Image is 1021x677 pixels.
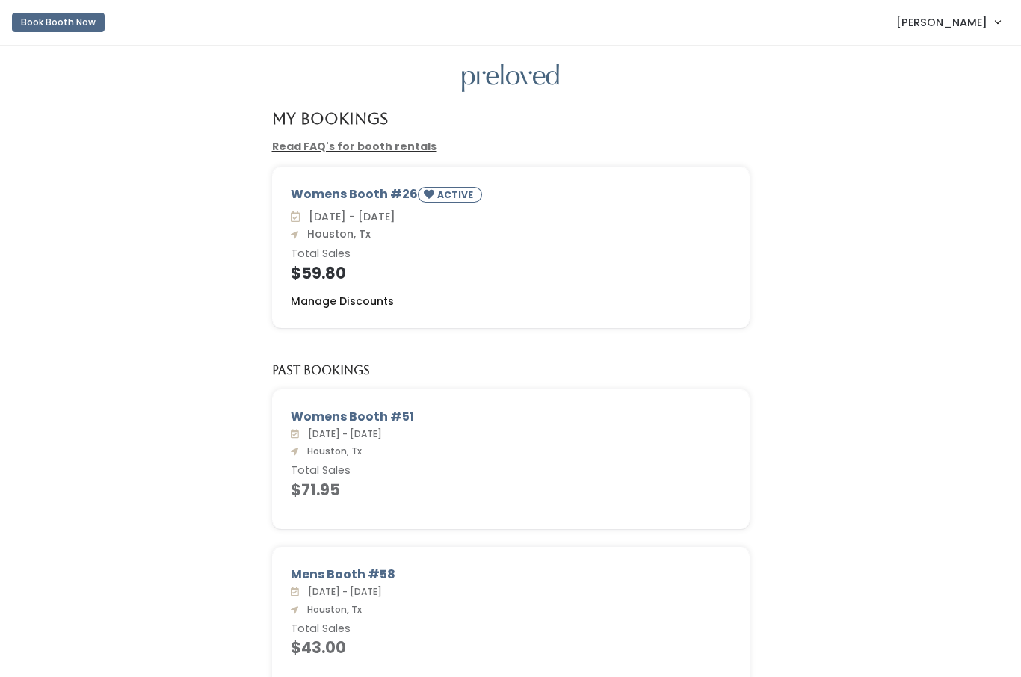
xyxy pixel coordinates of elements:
[302,585,382,598] span: [DATE] - [DATE]
[437,188,476,201] small: ACTIVE
[272,110,388,127] h4: My Bookings
[881,6,1015,38] a: [PERSON_NAME]
[272,139,437,154] a: Read FAQ's for booth rentals
[291,248,731,260] h6: Total Sales
[301,603,362,616] span: Houston, Tx
[462,64,559,93] img: preloved logo
[291,623,731,635] h6: Total Sales
[303,209,395,224] span: [DATE] - [DATE]
[291,465,731,477] h6: Total Sales
[272,364,370,377] h5: Past Bookings
[301,226,371,241] span: Houston, Tx
[291,481,731,498] h4: $71.95
[302,427,382,440] span: [DATE] - [DATE]
[291,265,731,282] h4: $59.80
[291,408,731,426] div: Womens Booth #51
[291,566,731,584] div: Mens Booth #58
[12,13,105,32] button: Book Booth Now
[896,14,987,31] span: [PERSON_NAME]
[291,185,731,208] div: Womens Booth #26
[291,294,394,309] a: Manage Discounts
[12,6,105,39] a: Book Booth Now
[301,445,362,457] span: Houston, Tx
[291,639,731,656] h4: $43.00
